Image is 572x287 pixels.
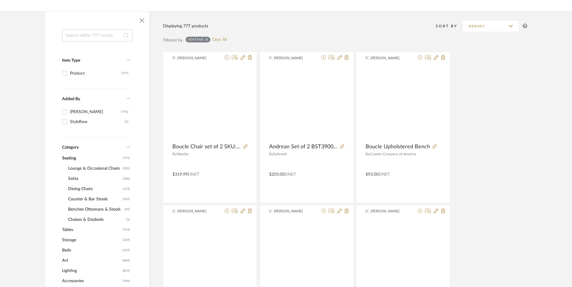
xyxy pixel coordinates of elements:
[123,276,130,286] span: (346)
[123,235,130,245] span: (329)
[188,38,204,42] div: Seating
[379,172,390,177] span: DNET
[62,266,121,276] span: Lighting
[269,143,338,150] span: Andrean Set of 2 BST3900A-SET2
[366,143,430,150] span: Boucle Upholstered Bench
[366,152,370,156] span: By
[212,37,227,42] a: Clear All
[123,245,130,255] span: (215)
[274,208,312,214] span: [PERSON_NAME]
[188,172,199,177] span: DNET
[273,152,287,156] span: Safavieh
[172,172,188,177] span: $319.99
[62,97,80,101] span: Added By
[123,164,130,173] span: (301)
[123,153,130,163] span: (777)
[123,184,130,194] span: (123)
[123,225,130,235] span: (753)
[269,172,284,177] span: $205.00
[121,107,128,117] div: (776)
[125,117,128,127] div: (1)
[62,255,121,266] span: Art
[62,276,121,286] span: Accessories
[126,215,130,224] span: (1)
[172,143,241,150] span: Boucle Chair set of 2 SKU: W111563829
[123,194,130,204] span: (101)
[70,69,121,78] div: Product
[269,152,273,156] span: By
[121,69,128,78] div: (777)
[123,256,130,265] span: (844)
[284,172,296,177] span: DNET
[70,117,125,127] div: StyleRow
[123,174,130,184] span: (186)
[68,204,123,214] span: Benches Ottomans & Stools
[68,214,125,225] span: Chaises & Daybeds
[172,152,177,156] span: By
[177,208,215,214] span: [PERSON_NAME]
[62,153,121,163] span: Seating
[62,235,121,245] span: Storage
[163,23,208,29] div: Displaying 777 products
[62,245,121,255] span: Beds
[62,58,80,63] span: Item Type
[124,205,130,214] span: (65)
[70,107,121,117] div: [PERSON_NAME]
[123,266,130,276] span: (819)
[177,55,215,61] span: [PERSON_NAME]
[370,152,416,156] span: Coaster Company of America
[62,145,79,150] span: Category
[436,23,462,29] div: Sort By
[274,55,312,61] span: [PERSON_NAME]
[136,14,148,26] button: Close
[370,208,408,214] span: [PERSON_NAME]
[177,152,189,156] span: Wayfair
[62,29,133,42] input: Search within 777 results
[68,174,121,184] span: Sofas
[68,194,121,204] span: Counter & Bar Stools
[163,37,183,44] div: Filtered by
[370,55,408,61] span: [PERSON_NAME]
[62,225,121,235] span: Tables
[68,184,121,194] span: Dining Chairs
[366,172,379,177] span: $93.00
[68,163,121,174] span: Lounge & Occasional Chairs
